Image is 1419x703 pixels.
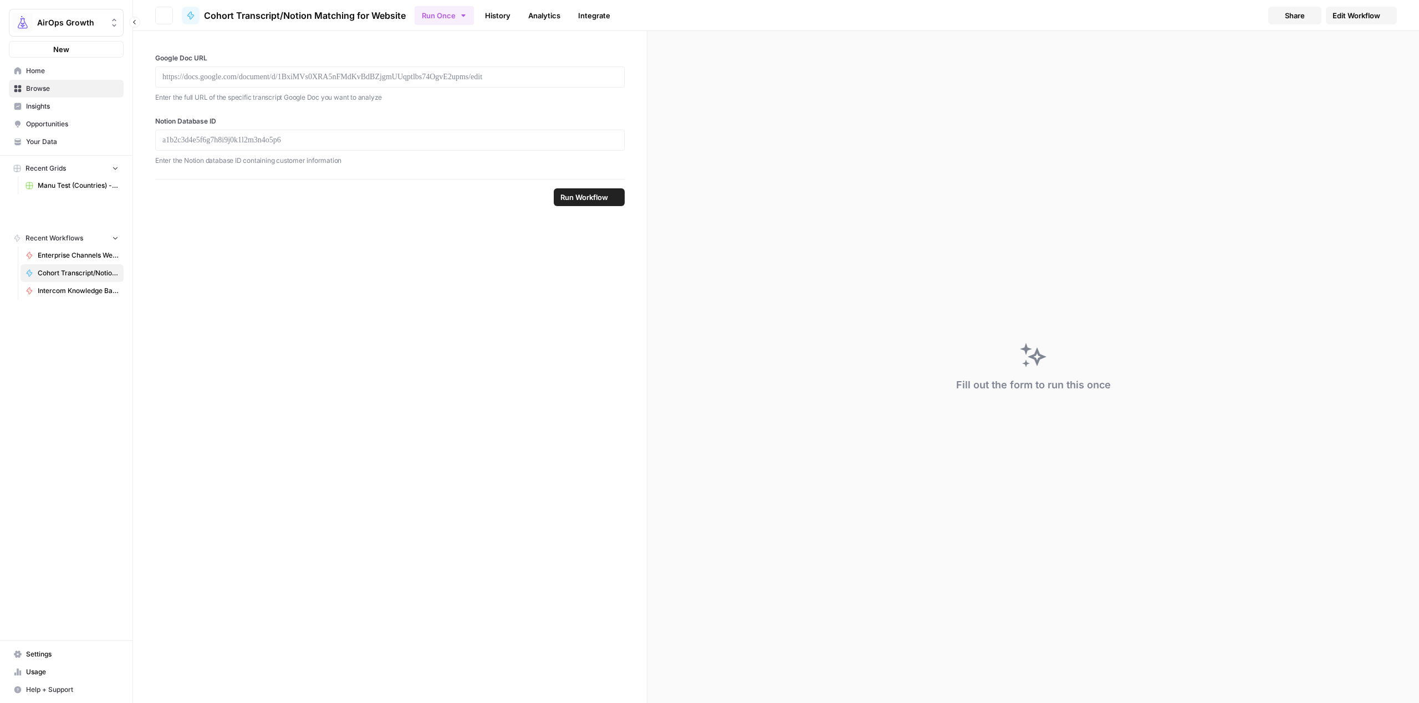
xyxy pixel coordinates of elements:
span: Run Workflow [560,192,608,203]
a: Opportunities [9,115,124,133]
button: New [9,41,124,58]
a: Cohort Transcript/Notion Matching for Website [182,7,406,24]
span: Opportunities [26,119,119,129]
label: Google Doc URL [155,53,625,63]
a: Cohort Transcript/Notion Matching for Website [21,264,124,282]
span: AirOps Growth [37,17,104,28]
span: Cohort Transcript/Notion Matching for Website [38,268,119,278]
span: Manu Test (Countries) - Grid [38,181,119,191]
label: Notion Database ID [155,116,625,126]
a: Your Data [9,133,124,151]
span: Your Data [26,137,119,147]
button: Workspace: AirOps Growth [9,9,124,37]
span: Recent Workflows [25,233,83,243]
a: Enterprise Channels Weekly Outreach [21,247,124,264]
img: AirOps Growth Logo [13,13,33,33]
a: History [478,7,517,24]
div: Fill out the form to run this once [956,377,1111,393]
a: Home [9,62,124,80]
span: New [53,44,69,55]
span: Enterprise Channels Weekly Outreach [38,250,119,260]
a: Manu Test (Countries) - Grid [21,177,124,194]
a: Integrate [571,7,617,24]
span: Browse [26,84,119,94]
button: Run Once [415,6,474,25]
a: Intercom Knowledge Base Daily Update [21,282,124,300]
button: Share [1268,7,1321,24]
span: Usage [26,667,119,677]
a: Settings [9,645,124,663]
button: Help + Support [9,681,124,699]
span: Intercom Knowledge Base Daily Update [38,286,119,296]
button: Recent Workflows [9,230,124,247]
a: Analytics [522,7,567,24]
button: Recent Grids [9,160,124,177]
p: Enter the Notion database ID containing customer information [155,155,625,166]
span: Insights [26,101,119,111]
span: Edit Workflow [1333,10,1380,21]
p: Enter the full URL of the specific transcript Google Doc you want to analyze [155,92,625,103]
span: Settings [26,649,119,659]
a: Browse [9,80,124,98]
button: Run Workflow [554,188,625,206]
span: Recent Grids [25,163,66,173]
a: Insights [9,98,124,115]
a: Usage [9,663,124,681]
span: Help + Support [26,685,119,695]
span: Home [26,66,119,76]
span: Share [1285,10,1305,21]
span: Cohort Transcript/Notion Matching for Website [204,9,406,22]
a: Edit Workflow [1326,7,1397,24]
